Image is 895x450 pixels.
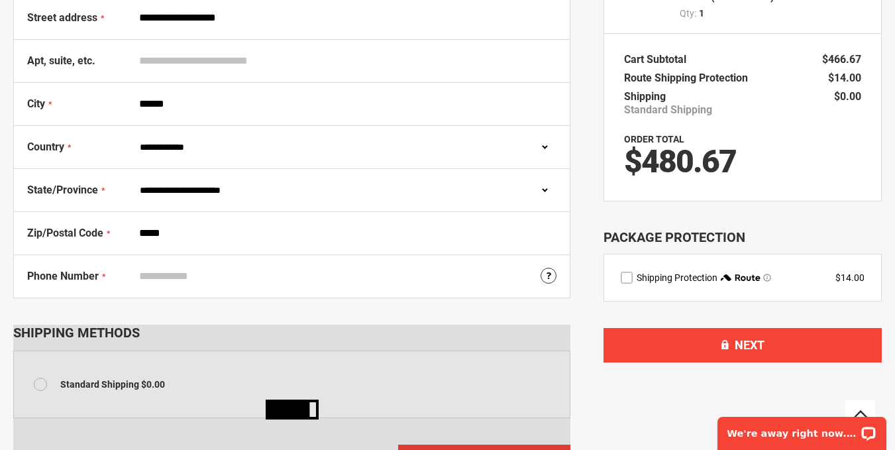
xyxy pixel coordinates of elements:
[624,103,712,117] span: Standard Shipping
[27,270,99,282] span: Phone Number
[735,338,764,352] span: Next
[763,274,771,282] span: Learn more
[680,8,694,19] span: Qty
[624,69,755,87] th: Route Shipping Protection
[27,54,95,67] span: Apt, suite, etc.
[266,400,319,420] img: Loading...
[828,72,861,84] span: $14.00
[27,97,45,110] span: City
[604,228,882,247] div: Package Protection
[621,271,865,284] div: route shipping protection selector element
[27,11,97,24] span: Street address
[624,142,736,180] span: $480.67
[699,7,704,20] span: 1
[624,90,666,103] span: Shipping
[27,184,98,196] span: State/Province
[822,53,861,66] span: $466.67
[624,50,693,69] th: Cart Subtotal
[27,141,64,153] span: Country
[637,272,717,283] span: Shipping Protection
[624,134,684,144] strong: Order Total
[834,90,861,103] span: $0.00
[835,271,865,284] div: $14.00
[27,227,103,239] span: Zip/Postal Code
[604,328,882,363] button: Next
[709,408,895,450] iframe: LiveChat chat widget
